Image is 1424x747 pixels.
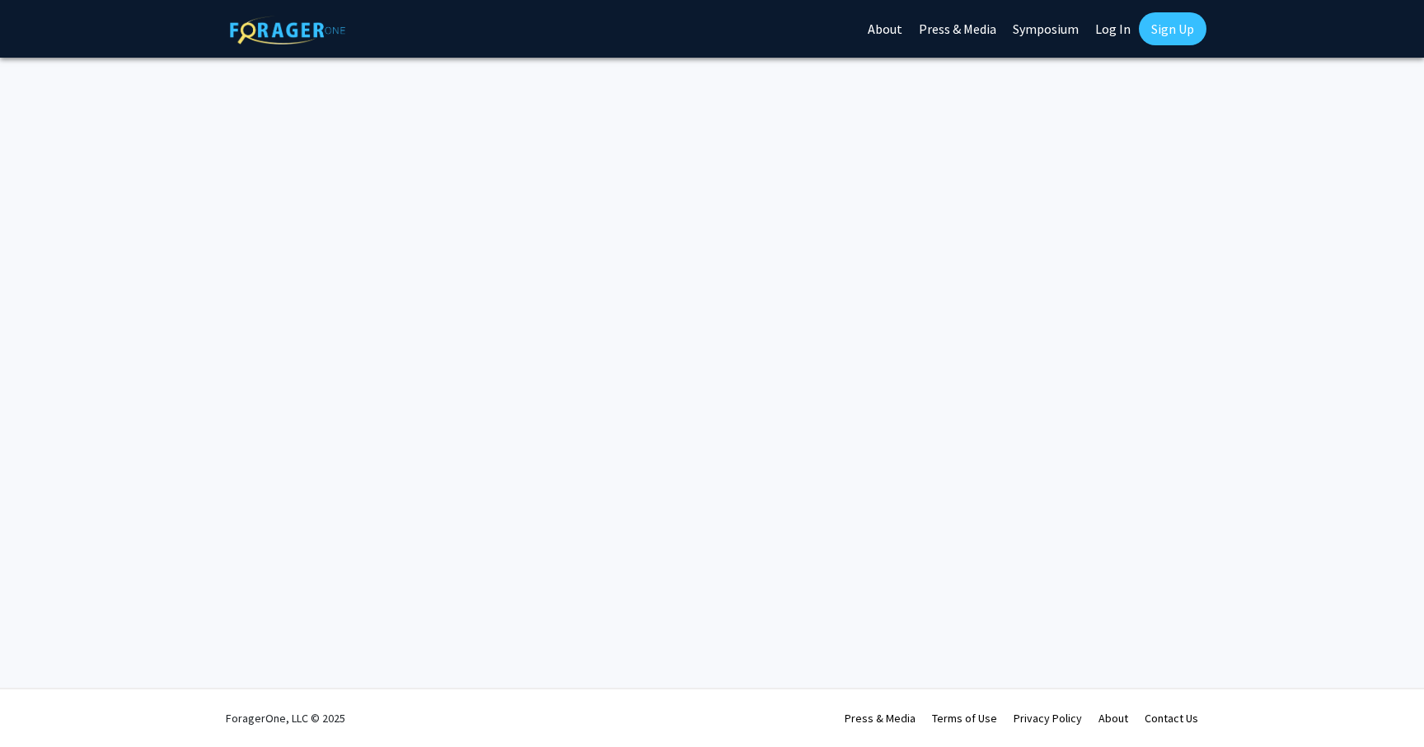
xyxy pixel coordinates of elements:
a: About [1098,711,1128,726]
a: Sign Up [1139,12,1206,45]
a: Terms of Use [932,711,997,726]
a: Contact Us [1145,711,1198,726]
img: ForagerOne Logo [230,16,345,44]
a: Press & Media [845,711,916,726]
a: Privacy Policy [1014,711,1082,726]
div: ForagerOne, LLC © 2025 [226,689,345,747]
